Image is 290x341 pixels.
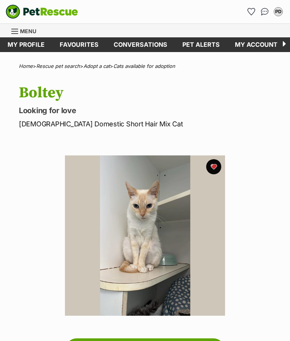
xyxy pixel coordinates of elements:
[227,37,285,52] a: My account
[52,37,106,52] a: Favourites
[175,37,227,52] a: Pet alerts
[19,119,279,129] p: [DEMOGRAPHIC_DATA] Domestic Short Hair Mix Cat
[245,6,284,18] ul: Account quick links
[20,28,36,34] span: Menu
[19,105,279,116] p: Looking for love
[272,6,284,18] button: My account
[83,63,110,69] a: Adopt a cat
[113,63,175,69] a: Cats available for adoption
[11,24,42,37] a: Menu
[261,8,269,15] img: chat-41dd97257d64d25036548639549fe6c8038ab92f7586957e7f3b1b290dea8141.svg
[106,37,175,52] a: conversations
[6,5,78,19] a: PetRescue
[245,6,257,18] a: Favourites
[275,8,282,15] div: PD
[206,159,221,174] button: favourite
[65,155,225,316] img: Photo of Boltey
[6,5,78,19] img: logo-cat-932fe2b9b8326f06289b0f2fb663e598f794de774fb13d1741a6617ecf9a85b4.svg
[259,6,271,18] a: Conversations
[19,84,279,101] h1: Boltey
[19,63,33,69] a: Home
[36,63,80,69] a: Rescue pet search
